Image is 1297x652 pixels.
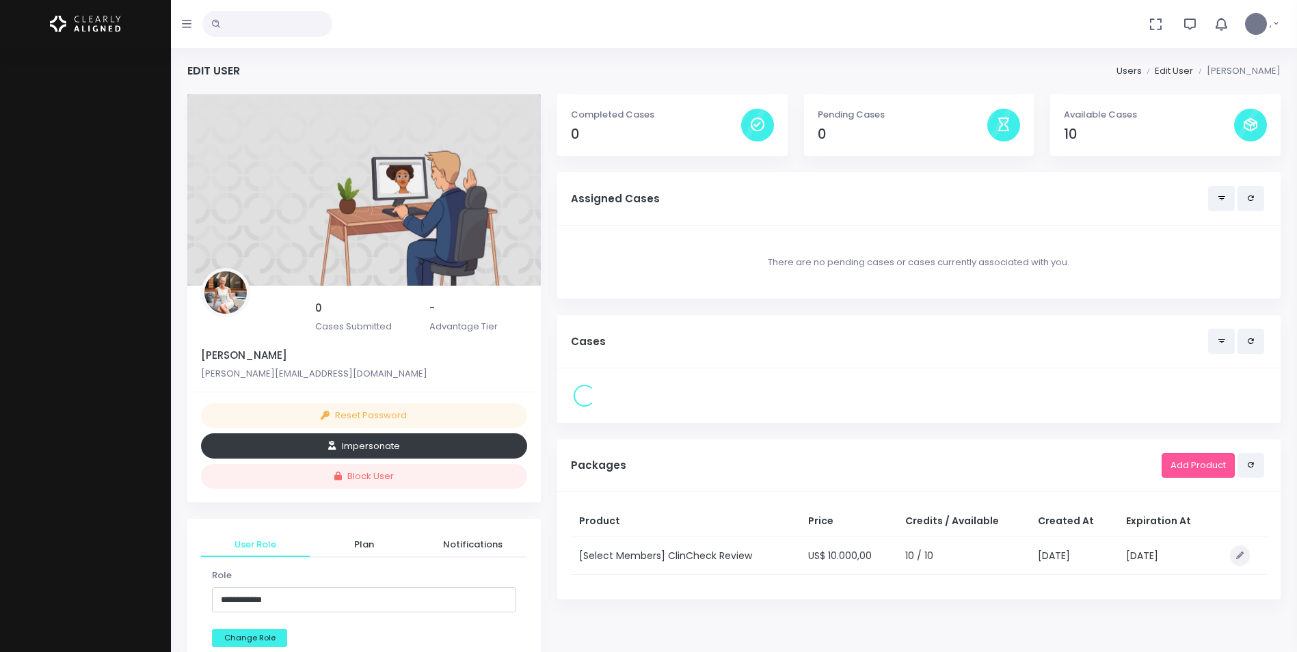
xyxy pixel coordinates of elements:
p: Advantage Tier [429,320,527,334]
h5: [PERSON_NAME] [201,349,527,362]
th: Created At [1030,506,1117,537]
td: [Select Members] ClinCheck Review [571,537,800,574]
span: User Role [212,538,299,552]
span: , [1270,17,1272,31]
p: Available Cases [1064,108,1234,122]
td: [DATE] [1118,537,1216,574]
h5: - [429,302,527,314]
div: There are no pending cases or cases currently associated with you. [571,239,1267,286]
h4: Edit User [187,64,240,77]
a: Users [1117,64,1142,77]
button: Reset Password [201,403,527,429]
h5: 0 [315,302,413,314]
button: Block User [201,464,527,489]
th: Expiration At [1118,506,1216,537]
label: Role [212,569,232,582]
p: Cases Submitted [315,320,413,334]
h5: Packages [571,459,1162,472]
th: Price [800,506,897,537]
th: Credits / Available [897,506,1030,537]
p: [PERSON_NAME][EMAIL_ADDRESS][DOMAIN_NAME] [201,367,527,381]
a: Edit User [1155,64,1193,77]
button: Change Role [212,629,287,647]
h5: Cases [571,336,1208,348]
button: Impersonate [201,433,527,459]
th: Product [571,506,800,537]
li: [PERSON_NAME] [1193,64,1281,78]
td: [DATE] [1030,537,1117,574]
a: Add Product [1162,453,1235,478]
p: Completed Cases [571,108,741,122]
img: Logo Horizontal [50,10,121,38]
h4: 0 [571,126,741,142]
td: 10 / 10 [897,537,1030,574]
span: Notifications [429,538,516,552]
h4: 10 [1064,126,1234,142]
span: Plan [321,538,407,552]
p: Pending Cases [818,108,988,122]
h4: 0 [818,126,988,142]
h5: Assigned Cases [571,193,1208,205]
td: US$ 10.000,00 [800,537,897,574]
